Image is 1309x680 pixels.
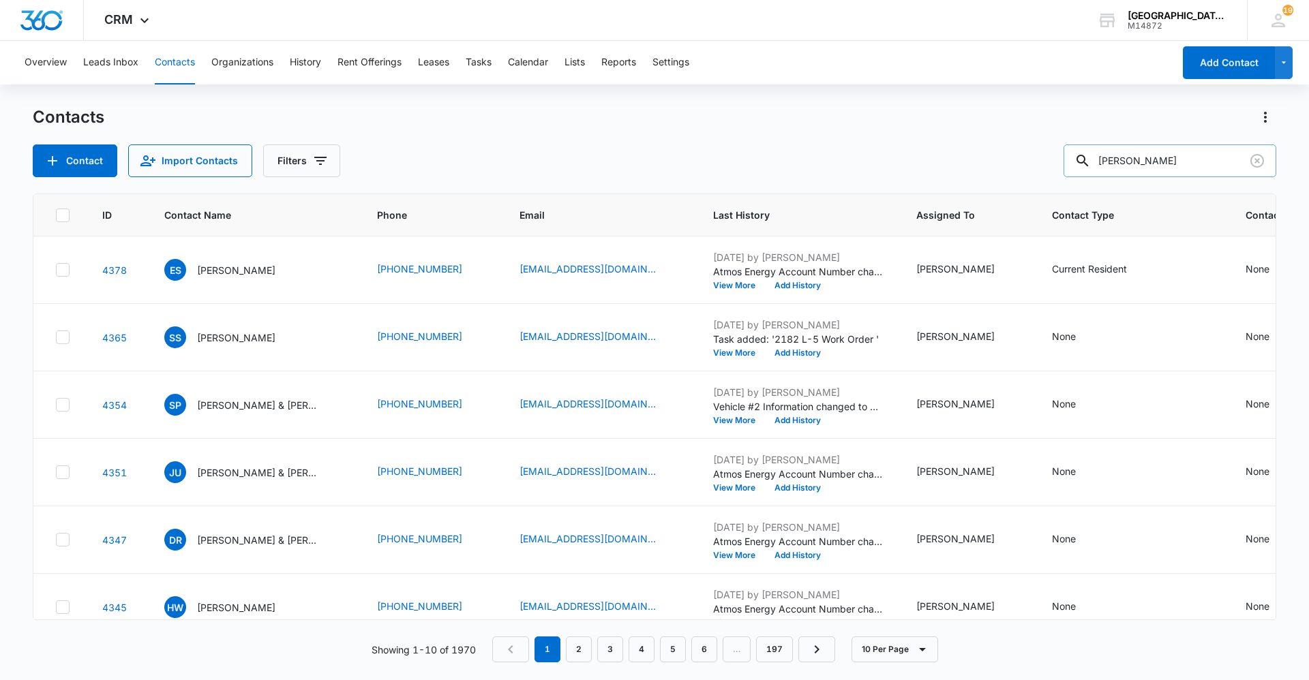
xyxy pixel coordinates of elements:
[164,461,344,483] div: Contact Name - Jaidyn Umphrey & Joey Hickey - Select to Edit Field
[1052,397,1076,411] div: None
[197,263,275,277] p: [PERSON_NAME]
[102,467,127,478] a: Navigate to contact details page for Jaidyn Umphrey & Joey Hickey
[713,551,765,559] button: View More
[164,529,186,551] span: DR
[1064,144,1276,177] input: Search Contacts
[33,107,104,127] h1: Contacts
[33,144,117,177] button: Add Contact
[1246,262,1294,278] div: Contact Status - None - Select to Edit Field
[713,520,884,534] p: [DATE] by [PERSON_NAME]
[713,250,884,264] p: [DATE] by [PERSON_NAME]
[756,636,793,662] a: Page 197
[377,464,487,480] div: Phone - (970) 313-8111 - Select to Edit Field
[164,326,186,348] span: SS
[377,599,487,615] div: Phone - (970) 420-0435 - Select to Edit Field
[1128,21,1227,31] div: account id
[83,41,138,84] button: Leads Inbox
[916,599,1019,615] div: Assigned To - Aydin Reinking - Select to Edit Field
[164,208,325,222] span: Contact Name
[916,599,995,613] div: [PERSON_NAME]
[337,41,402,84] button: Rent Offerings
[916,262,1019,278] div: Assigned To - Mia Villalba - Select to Edit Field
[520,262,656,276] a: [EMAIL_ADDRESS][DOMAIN_NAME]
[713,467,884,481] p: Atmos Energy Account Number changed to 3072487821.
[1052,464,1076,478] div: None
[377,531,487,548] div: Phone - (806) 831-5640 - Select to Edit Field
[1246,464,1294,480] div: Contact Status - None - Select to Edit Field
[713,587,884,602] p: [DATE] by [PERSON_NAME]
[520,329,656,343] a: [EMAIL_ADDRESS][DOMAIN_NAME]
[520,599,680,615] div: Email - heathermonique81@yahoo.com - Select to Edit Field
[1246,329,1294,345] div: Contact Status - None - Select to Edit Field
[377,262,462,276] a: [PHONE_NUMBER]
[765,551,830,559] button: Add History
[1246,262,1269,276] div: None
[197,398,320,412] p: [PERSON_NAME] & [PERSON_NAME]
[1052,329,1076,343] div: None
[1052,208,1193,222] span: Contact Type
[713,318,884,332] p: [DATE] by [PERSON_NAME]
[916,329,995,343] div: [PERSON_NAME]
[1052,262,1152,278] div: Contact Type - Current Resident - Select to Edit Field
[916,208,999,222] span: Assigned To
[713,281,765,290] button: View More
[1246,329,1269,343] div: None
[102,264,127,276] a: Navigate to contact details page for Eleanor Selmser
[1052,599,1100,615] div: Contact Type - None - Select to Edit Field
[377,329,487,345] div: Phone - (970) 294-9068 - Select to Edit Field
[765,349,830,357] button: Add History
[535,636,560,662] em: 1
[102,534,127,546] a: Navigate to contact details page for Dalton Reese & Mary Catherine Nunez-Reese
[520,464,680,480] div: Email - jbumphreywork@gmail.com - Select to Edit Field
[1052,531,1076,546] div: None
[102,399,127,411] a: Navigate to contact details page for Sage Patterson & Charlie Valdez
[102,208,112,222] span: ID
[377,397,462,411] a: [PHONE_NUMBER]
[566,636,592,662] a: Page 2
[197,600,275,615] p: [PERSON_NAME]
[1246,599,1269,613] div: None
[25,41,67,84] button: Overview
[104,12,133,27] span: CRM
[713,452,884,467] p: [DATE] by [PERSON_NAME]
[1246,464,1269,478] div: None
[164,394,344,416] div: Contact Name - Sage Patterson & Charlie Valdez - Select to Edit Field
[916,464,995,478] div: [PERSON_NAME]
[377,262,487,278] div: Phone - (404) 713-3828 - Select to Edit Field
[155,41,195,84] button: Contacts
[713,349,765,357] button: View More
[1254,106,1276,128] button: Actions
[916,464,1019,480] div: Assigned To - Aydin Reinking - Select to Edit Field
[629,636,654,662] a: Page 4
[520,599,656,613] a: [EMAIL_ADDRESS][DOMAIN_NAME]
[713,264,884,279] p: Atmos Energy Account Number changed to 41123-87-480-68.
[211,41,273,84] button: Organizations
[691,636,717,662] a: Page 6
[520,208,661,222] span: Email
[765,281,830,290] button: Add History
[1183,46,1275,79] button: Add Contact
[377,329,462,343] a: [PHONE_NUMBER]
[128,144,252,177] button: Import Contacts
[713,332,884,346] p: Task added: '2182 L-5 Work Order '
[520,464,656,478] a: [EMAIL_ADDRESS][DOMAIN_NAME]
[798,636,835,662] a: Next Page
[418,41,449,84] button: Leases
[377,599,462,613] a: [PHONE_NUMBER]
[916,262,995,276] div: [PERSON_NAME]
[164,394,186,416] span: SP
[520,262,680,278] div: Email - eleanorgreyselmser@gmail.com - Select to Edit Field
[1052,397,1100,413] div: Contact Type - None - Select to Edit Field
[263,144,340,177] button: Filters
[765,416,830,424] button: Add History
[916,531,1019,548] div: Assigned To - Aydin Reinking - Select to Edit Field
[601,41,636,84] button: Reports
[1052,599,1076,613] div: None
[1282,5,1293,16] span: 19
[1052,329,1100,345] div: Contact Type - None - Select to Edit Field
[492,636,835,662] nav: Pagination
[765,619,830,627] button: Add History
[652,41,689,84] button: Settings
[713,619,765,627] button: View More
[102,602,127,613] a: Navigate to contact details page for Heather Williams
